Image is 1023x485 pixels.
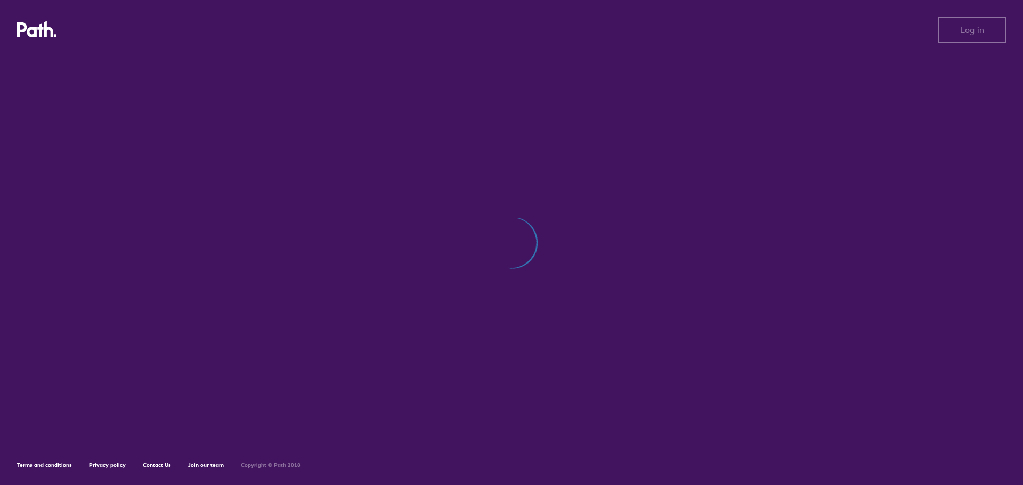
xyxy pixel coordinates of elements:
[143,462,171,468] a: Contact Us
[960,25,984,35] span: Log in
[188,462,224,468] a: Join our team
[17,462,72,468] a: Terms and conditions
[241,462,301,468] h6: Copyright © Path 2018
[89,462,126,468] a: Privacy policy
[938,17,1006,43] button: Log in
